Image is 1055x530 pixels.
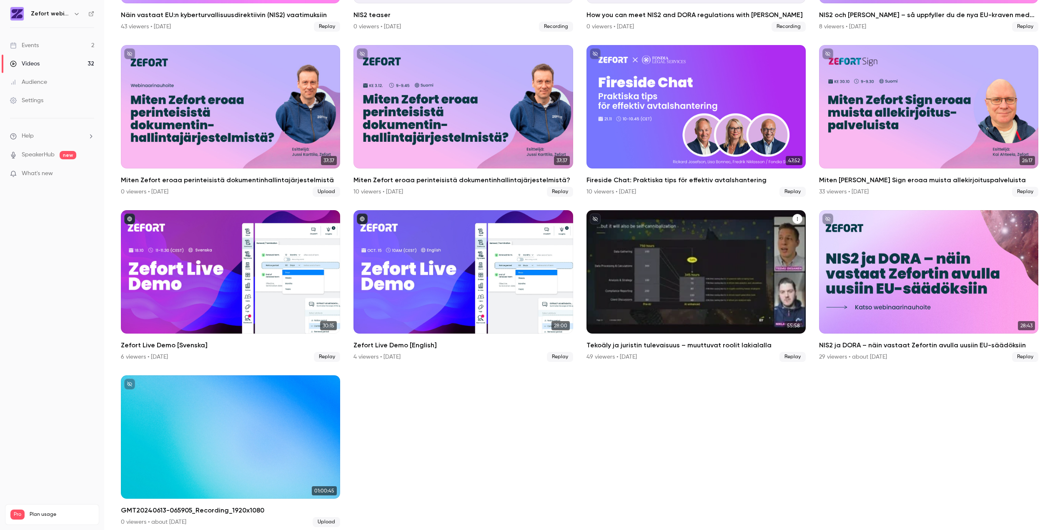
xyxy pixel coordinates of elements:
[819,210,1038,362] a: 28:43NIS2 ja DORA – näin vastaat Zefortin avulla uusiin EU-säädöksiin29 viewers • about [DATE]Replay
[353,10,573,20] h2: NIS2 teaser
[353,45,573,197] a: 37:37Miten Zefort eroaa perinteisistä dokumentin­hallinta­järjestelmistä?10 viewers • [DATE]Replay
[121,210,340,362] a: 30:15Zefort Live Demo [Svenska]6 viewers • [DATE]Replay
[10,41,39,50] div: Events
[586,188,636,196] div: 10 viewers • [DATE]
[353,340,573,350] h2: Zefort Live Demo [English]
[313,187,340,197] span: Upload
[819,175,1038,185] h2: Miten [PERSON_NAME] Sign eroaa muista allekirjoitus­palveluista
[554,156,570,165] span: 37:37
[586,210,806,362] li: Tekoäly ja juristin tulevaisuus – muuttuvat roolit lakialalla
[819,210,1038,362] li: NIS2 ja DORA – näin vastaat Zefortin avulla uusiin EU-säädöksiin
[320,321,337,330] span: 30:15
[786,156,802,165] span: 47:52
[22,151,55,159] a: SpeakerHub
[353,23,401,31] div: 0 viewers • [DATE]
[586,45,806,197] li: Fireside Chat: Praktiska tips för effektiv avtalshantering
[121,175,340,185] h2: Miten Zefort eroaa perinteisistä dokumentinhallintajärjestelmistä
[353,45,573,197] li: Miten Zefort eroaa perinteisistä dokumentin­hallinta­järjestelmistä?
[586,45,806,197] a: 47:52Fireside Chat: Praktiska tips för effektiv avtalshantering10 viewers • [DATE]Replay
[84,170,94,178] iframe: Noticeable Trigger
[10,78,47,86] div: Audience
[547,352,573,362] span: Replay
[819,353,887,361] div: 29 viewers • about [DATE]
[30,511,94,518] span: Plan usage
[353,175,573,185] h2: Miten Zefort eroaa perinteisistä dokumentin­hallinta­järjestelmistä?
[1018,321,1035,330] span: 28:43
[353,188,403,196] div: 10 viewers • [DATE]
[353,210,573,362] a: 28:00Zefort Live Demo [English]4 viewers • [DATE]Replay
[124,48,135,59] button: unpublished
[547,187,573,197] span: Replay
[10,510,25,520] span: Pro
[819,188,869,196] div: 33 viewers • [DATE]
[31,10,70,18] h6: Zefort webinars
[353,353,401,361] div: 4 viewers • [DATE]
[121,375,340,527] a: 01:00:45GMT20240613-065905_Recording_1920x10800 viewers • about [DATE]Upload
[121,340,340,350] h2: Zefort Live Demo [Svenska]
[121,518,186,526] div: 0 viewers • about [DATE]
[22,169,53,178] span: What's new
[1012,22,1038,32] span: Replay
[121,353,168,361] div: 6 viewers • [DATE]
[819,23,866,31] div: 8 viewers • [DATE]
[314,22,340,32] span: Replay
[586,340,806,350] h2: Tekoäly ja juristin tulevaisuus – muuttuvat roolit lakialalla
[1012,352,1038,362] span: Replay
[551,321,570,330] span: 28:00
[10,132,94,141] li: help-dropdown-opener
[822,214,833,224] button: unpublished
[539,22,573,32] span: Recording
[353,210,573,362] li: Zefort Live Demo [English]
[590,48,601,59] button: unpublished
[10,96,43,105] div: Settings
[121,45,340,197] a: 37:37Miten Zefort eroaa perinteisistä dokumentinhallintajärjestelmistä0 viewers • [DATE]Upload
[586,353,637,361] div: 49 viewers • [DATE]
[819,45,1038,197] li: Miten Zefort Sign eroaa muista allekirjoitus­palveluista
[22,132,34,141] span: Help
[121,23,171,31] div: 43 viewers • [DATE]
[586,10,806,20] h2: How you can meet NIS2 and DORA regulations with [PERSON_NAME]
[784,321,802,330] span: 55:58
[121,188,168,196] div: 0 viewers • [DATE]
[1012,187,1038,197] span: Replay
[121,375,340,527] li: GMT20240613-065905_Recording_1920x1080
[10,60,40,68] div: Videos
[60,151,76,159] span: new
[819,45,1038,197] a: 26:17Miten [PERSON_NAME] Sign eroaa muista allekirjoitus­palveluista33 viewers • [DATE]Replay
[312,486,337,495] span: 01:00:45
[121,210,340,362] li: Zefort Live Demo [Svenska]
[10,7,24,20] img: Zefort webinars
[314,352,340,362] span: Replay
[313,517,340,527] span: Upload
[586,175,806,185] h2: Fireside Chat: Praktiska tips för effektiv avtalshantering
[772,22,806,32] span: Recording
[1020,156,1035,165] span: 26:17
[121,45,340,197] li: Miten Zefort eroaa perinteisistä dokumentinhallintajärjestelmistä
[357,48,368,59] button: unpublished
[779,187,806,197] span: Replay
[321,156,337,165] span: 37:37
[121,10,340,20] h2: Näin vastaat EU:n kyberturvallisuusdirektiivin (NIS2) vaatimuksiin
[586,210,806,362] a: 55:58Tekoäly ja juristin tulevaisuus – muuttuvat roolit lakialalla49 viewers • [DATE]Replay
[124,214,135,224] button: published
[819,10,1038,20] h2: NIS2 och [PERSON_NAME] – så uppfyller du de nya EU-kraven med hjälp av [PERSON_NAME]
[124,379,135,389] button: unpublished
[121,505,340,515] h2: GMT20240613-065905_Recording_1920x1080
[586,23,634,31] div: 0 viewers • [DATE]
[590,214,601,224] button: unpublished
[779,352,806,362] span: Replay
[822,48,833,59] button: unpublished
[819,340,1038,350] h2: NIS2 ja DORA – näin vastaat Zefortin avulla uusiin EU-säädöksiin
[357,214,368,224] button: published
